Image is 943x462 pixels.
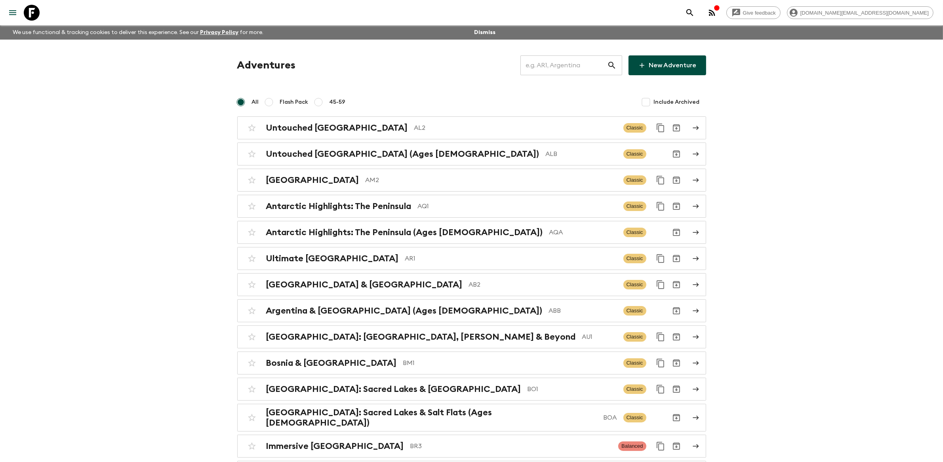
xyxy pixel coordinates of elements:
[280,98,309,106] span: Flash Pack
[623,358,646,368] span: Classic
[582,332,617,342] p: AU1
[739,10,780,16] span: Give feedback
[330,98,346,106] span: 45-59
[366,175,617,185] p: AM2
[237,57,296,73] h1: Adventures
[653,198,669,214] button: Duplicate for 45-59
[237,169,706,192] a: [GEOGRAPHIC_DATA]AM2ClassicDuplicate for 45-59Archive
[266,332,576,342] h2: [GEOGRAPHIC_DATA]: [GEOGRAPHIC_DATA], [PERSON_NAME] & Beyond
[669,303,684,319] button: Archive
[653,355,669,371] button: Duplicate for 45-59
[266,279,463,290] h2: [GEOGRAPHIC_DATA] & [GEOGRAPHIC_DATA]
[266,407,597,428] h2: [GEOGRAPHIC_DATA]: Sacred Lakes & Salt Flats (Ages [DEMOGRAPHIC_DATA])
[653,277,669,293] button: Duplicate for 45-59
[669,120,684,136] button: Archive
[653,381,669,397] button: Duplicate for 45-59
[669,329,684,345] button: Archive
[469,280,617,289] p: AB2
[414,123,617,133] p: AL2
[237,435,706,458] a: Immersive [GEOGRAPHIC_DATA]BR3BalancedDuplicate for 45-59Archive
[623,202,646,211] span: Classic
[237,404,706,432] a: [GEOGRAPHIC_DATA]: Sacred Lakes & Salt Flats (Ages [DEMOGRAPHIC_DATA])BOAClassicArchive
[653,438,669,454] button: Duplicate for 45-59
[623,332,646,342] span: Classic
[669,224,684,240] button: Archive
[266,175,359,185] h2: [GEOGRAPHIC_DATA]
[654,98,700,106] span: Include Archived
[623,384,646,394] span: Classic
[405,254,617,263] p: AR1
[726,6,781,19] a: Give feedback
[669,438,684,454] button: Archive
[682,5,698,21] button: search adventures
[669,277,684,293] button: Archive
[669,355,684,371] button: Archive
[266,441,404,451] h2: Immersive [GEOGRAPHIC_DATA]
[546,149,617,159] p: ALB
[549,228,617,237] p: AQA
[653,120,669,136] button: Duplicate for 45-59
[653,172,669,188] button: Duplicate for 45-59
[266,358,397,368] h2: Bosnia & [GEOGRAPHIC_DATA]
[623,254,646,263] span: Classic
[472,27,497,38] button: Dismiss
[669,146,684,162] button: Archive
[266,253,399,264] h2: Ultimate [GEOGRAPHIC_DATA]
[237,195,706,218] a: Antarctic Highlights: The PeninsulaAQ1ClassicDuplicate for 45-59Archive
[653,251,669,266] button: Duplicate for 45-59
[10,25,267,40] p: We use functional & tracking cookies to deliver this experience. See our for more.
[528,384,617,394] p: BO1
[669,251,684,266] button: Archive
[669,410,684,426] button: Archive
[623,306,646,316] span: Classic
[418,202,617,211] p: AQ1
[200,30,238,35] a: Privacy Policy
[266,149,539,159] h2: Untouched [GEOGRAPHIC_DATA] (Ages [DEMOGRAPHIC_DATA])
[623,228,646,237] span: Classic
[237,273,706,296] a: [GEOGRAPHIC_DATA] & [GEOGRAPHIC_DATA]AB2ClassicDuplicate for 45-59Archive
[604,413,617,422] p: BOA
[623,123,646,133] span: Classic
[629,55,706,75] a: New Adventure
[549,306,617,316] p: ABB
[237,299,706,322] a: Argentina & [GEOGRAPHIC_DATA] (Ages [DEMOGRAPHIC_DATA])ABBClassicArchive
[623,175,646,185] span: Classic
[5,5,21,21] button: menu
[796,10,933,16] span: [DOMAIN_NAME][EMAIL_ADDRESS][DOMAIN_NAME]
[266,201,411,211] h2: Antarctic Highlights: The Peninsula
[653,329,669,345] button: Duplicate for 45-59
[237,221,706,244] a: Antarctic Highlights: The Peninsula (Ages [DEMOGRAPHIC_DATA])AQAClassicArchive
[252,98,259,106] span: All
[237,325,706,348] a: [GEOGRAPHIC_DATA]: [GEOGRAPHIC_DATA], [PERSON_NAME] & BeyondAU1ClassicDuplicate for 45-59Archive
[237,116,706,139] a: Untouched [GEOGRAPHIC_DATA]AL2ClassicDuplicate for 45-59Archive
[266,306,543,316] h2: Argentina & [GEOGRAPHIC_DATA] (Ages [DEMOGRAPHIC_DATA])
[520,54,607,76] input: e.g. AR1, Argentina
[237,352,706,375] a: Bosnia & [GEOGRAPHIC_DATA]BM1ClassicDuplicate for 45-59Archive
[669,172,684,188] button: Archive
[623,413,646,422] span: Classic
[266,384,521,394] h2: [GEOGRAPHIC_DATA]: Sacred Lakes & [GEOGRAPHIC_DATA]
[787,6,933,19] div: [DOMAIN_NAME][EMAIL_ADDRESS][DOMAIN_NAME]
[623,280,646,289] span: Classic
[237,378,706,401] a: [GEOGRAPHIC_DATA]: Sacred Lakes & [GEOGRAPHIC_DATA]BO1ClassicDuplicate for 45-59Archive
[266,227,543,238] h2: Antarctic Highlights: The Peninsula (Ages [DEMOGRAPHIC_DATA])
[410,441,612,451] p: BR3
[623,149,646,159] span: Classic
[237,143,706,165] a: Untouched [GEOGRAPHIC_DATA] (Ages [DEMOGRAPHIC_DATA])ALBClassicArchive
[403,358,617,368] p: BM1
[237,247,706,270] a: Ultimate [GEOGRAPHIC_DATA]AR1ClassicDuplicate for 45-59Archive
[669,381,684,397] button: Archive
[669,198,684,214] button: Archive
[618,441,646,451] span: Balanced
[266,123,408,133] h2: Untouched [GEOGRAPHIC_DATA]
